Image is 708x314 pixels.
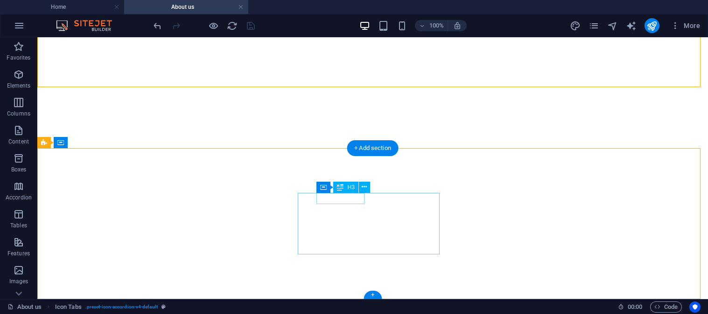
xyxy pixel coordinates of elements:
button: design [570,20,581,31]
span: Code [654,301,678,313]
i: Navigator [607,20,618,31]
i: Publish [646,20,657,31]
span: Click to select. Double-click to edit [55,301,82,313]
span: . preset-icon-accordion-v4-default [85,301,158,313]
p: Features [7,250,30,257]
button: reload [226,20,238,31]
p: Boxes [11,166,27,173]
button: navigator [607,20,618,31]
i: AI Writer [626,20,637,31]
h6: Session time [618,301,643,313]
button: pages [589,20,600,31]
i: Reload page [227,20,238,31]
p: Content [8,138,29,145]
button: text_generator [626,20,637,31]
button: Code [650,301,682,313]
h6: 100% [429,20,444,31]
i: Undo: Change text (Ctrl+Z) [152,20,163,31]
p: Favorites [7,54,30,61]
button: publish [645,18,659,33]
p: Accordion [6,194,32,201]
img: Editor Logo [54,20,124,31]
i: Pages (Ctrl+Alt+S) [589,20,599,31]
div: + Add section [347,140,399,156]
button: undo [152,20,163,31]
i: This element is a customizable preset [161,304,166,309]
button: More [667,18,704,33]
p: Columns [7,110,30,117]
i: Design (Ctrl+Alt+Y) [570,20,581,31]
div: + [364,291,382,299]
p: Elements [7,82,31,89]
h4: About us [124,2,248,12]
span: More [671,21,700,30]
p: Images [9,278,28,285]
button: Usercentrics [689,301,701,313]
button: 100% [415,20,448,31]
p: Tables [10,222,27,229]
a: Click to cancel selection. Double-click to open Pages [7,301,42,313]
nav: breadcrumb [55,301,166,313]
span: : [634,303,636,310]
i: On resize automatically adjust zoom level to fit chosen device. [453,21,462,30]
span: 00 00 [628,301,642,313]
span: H3 [347,184,354,190]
